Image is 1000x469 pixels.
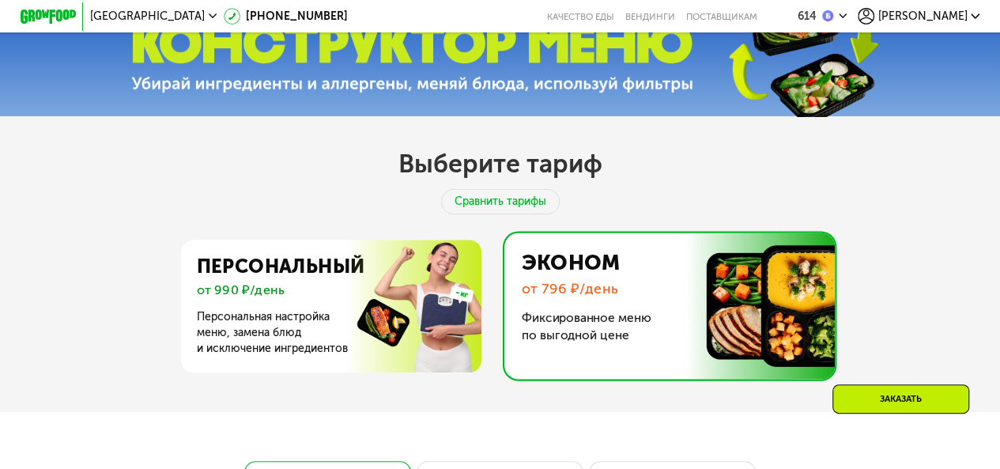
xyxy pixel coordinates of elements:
div: 614 [798,11,817,22]
a: [PHONE_NUMBER] [224,8,348,25]
a: Вендинги [625,11,675,22]
span: [GEOGRAPHIC_DATA] [90,11,205,22]
div: Заказать [832,384,969,414]
div: Сравнить тарифы [441,189,560,214]
a: Качество еды [547,11,614,22]
span: [PERSON_NAME] [878,11,968,22]
div: поставщикам [686,11,757,22]
h2: Выберите тариф [398,148,602,180]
